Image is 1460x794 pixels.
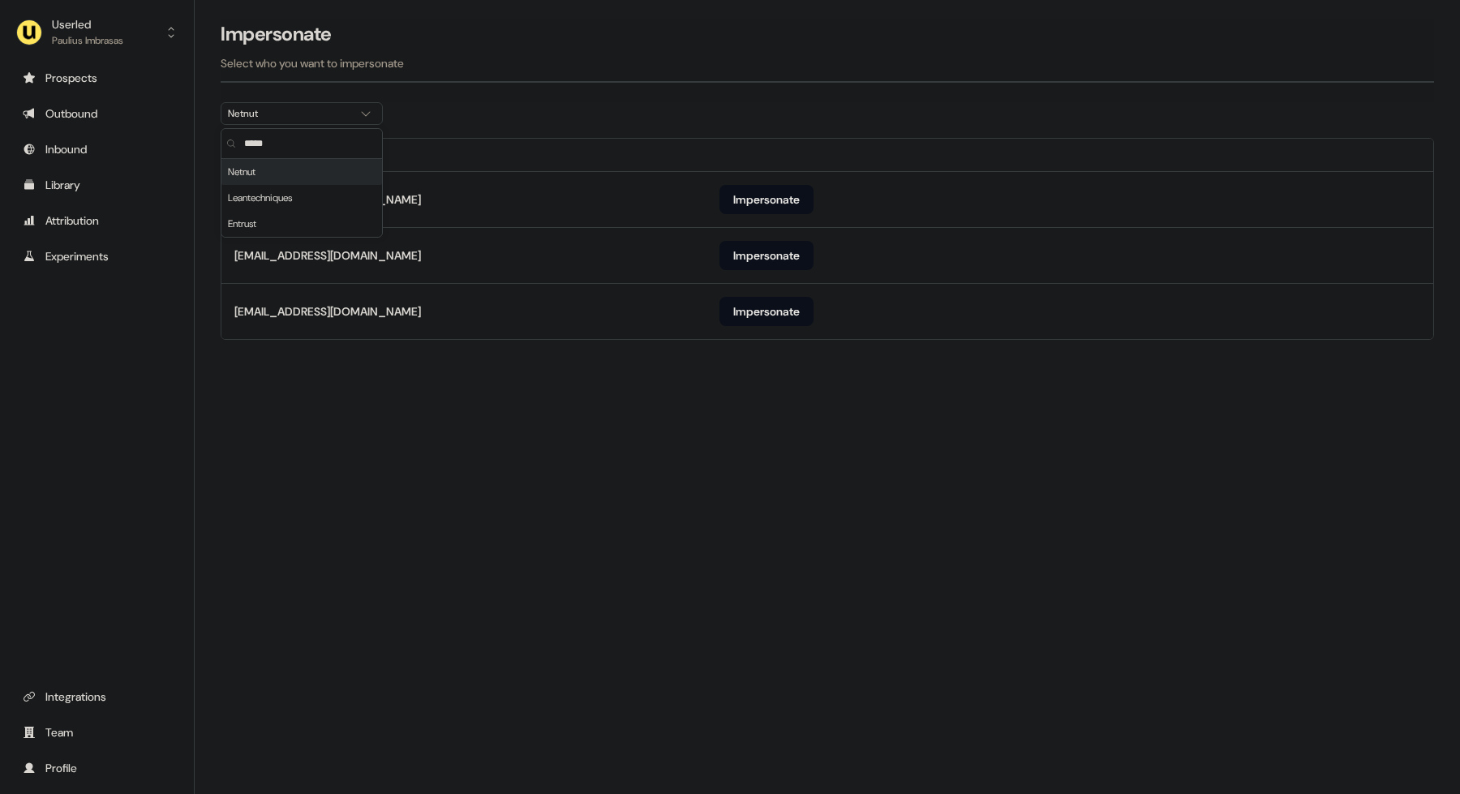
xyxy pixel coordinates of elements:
div: [EMAIL_ADDRESS][DOMAIN_NAME] [234,303,421,320]
a: Go to integrations [13,684,181,710]
a: Go to Inbound [13,136,181,162]
div: Prospects [23,70,171,86]
div: Profile [23,760,171,776]
div: Entrust [221,211,382,237]
button: UserledPaulius Imbrasas [13,13,181,52]
a: Go to templates [13,172,181,198]
p: Select who you want to impersonate [221,55,1434,71]
button: Impersonate [719,185,814,214]
div: Library [23,177,171,193]
button: Netnut [221,102,383,125]
div: Userled [52,16,123,32]
div: Leantechniques [221,185,382,211]
a: Go to prospects [13,65,181,91]
a: Go to attribution [13,208,181,234]
div: Outbound [23,105,171,122]
a: Go to experiments [13,243,181,269]
h3: Impersonate [221,22,332,46]
div: Inbound [23,141,171,157]
a: Go to outbound experience [13,101,181,127]
div: Team [23,724,171,740]
div: Attribution [23,212,171,229]
div: Paulius Imbrasas [52,32,123,49]
div: [EMAIL_ADDRESS][DOMAIN_NAME] [234,247,421,264]
button: Impersonate [719,297,814,326]
div: Netnut [221,159,382,185]
div: Integrations [23,689,171,705]
div: Netnut [228,105,350,122]
th: Email [221,139,706,171]
button: Impersonate [719,241,814,270]
a: Go to profile [13,755,181,781]
a: Go to team [13,719,181,745]
div: Experiments [23,248,171,264]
